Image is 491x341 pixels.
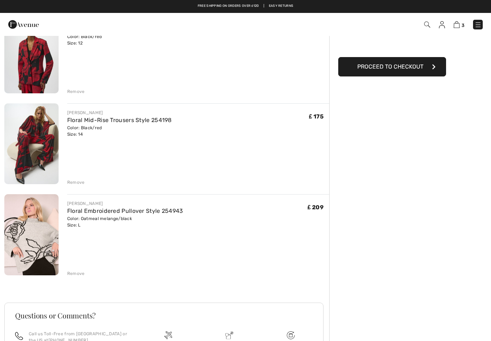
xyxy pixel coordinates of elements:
[357,63,423,70] span: Proceed to Checkout
[67,88,85,95] div: Remove
[439,21,445,28] img: My Info
[309,113,323,120] span: ₤ 175
[67,33,205,46] div: Color: Black/red Size: 12
[474,21,482,28] img: Menu
[67,125,172,137] div: Color: Black/red Size: 14
[164,331,172,339] img: Free shipping on orders over &#8356;120
[263,4,264,9] span: |
[308,204,323,211] span: ₤ 209
[4,103,59,184] img: Floral Mid-Rise Trousers Style 254198
[269,4,294,9] a: Easy Returns
[8,17,39,32] img: 1ère Avenue
[4,194,59,275] img: Floral Embroidered Pullover Style 254943
[424,22,430,28] img: Search
[67,215,183,228] div: Color: Oatmeal melange/black Size: L
[67,200,183,207] div: [PERSON_NAME]
[15,312,313,319] h3: Questions or Comments?
[67,179,85,186] div: Remove
[67,207,183,214] a: Floral Embroidered Pullover Style 254943
[198,4,259,9] a: Free shipping on orders over ₤120
[338,57,446,76] button: Proceed to Checkout
[287,331,295,339] img: Free shipping on orders over &#8356;120
[67,109,172,116] div: [PERSON_NAME]
[338,38,446,55] iframe: PayPal
[454,21,460,28] img: Shopping Bag
[15,332,23,340] img: call
[454,20,464,29] a: 3
[67,117,172,123] a: Floral Mid-Rise Trousers Style 254198
[462,23,464,28] span: 3
[8,20,39,27] a: 1ère Avenue
[225,331,233,339] img: Delivery is a breeze since we pay the duties!
[67,270,85,277] div: Remove
[4,12,59,93] img: Abstract Formal Long Sleeve Blazer Style 254092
